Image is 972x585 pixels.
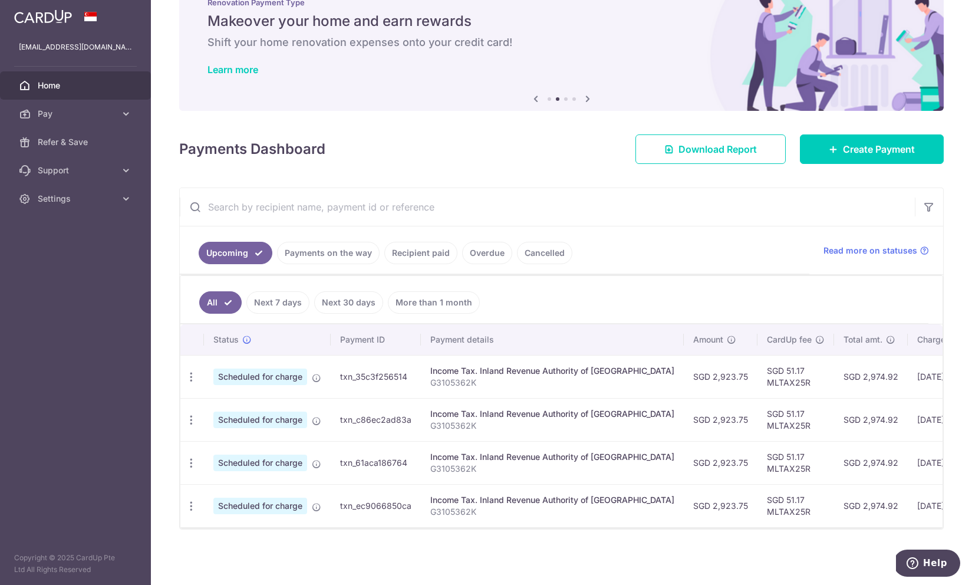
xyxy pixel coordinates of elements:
span: Scheduled for charge [213,412,307,428]
td: SGD 2,974.92 [834,355,908,398]
td: txn_35c3f256514 [331,355,421,398]
p: G3105362K [430,463,674,475]
span: Read more on statuses [823,245,917,257]
span: Pay [38,108,116,120]
a: Cancelled [517,242,572,264]
td: txn_ec9066850ca [331,484,421,527]
span: Refer & Save [38,136,116,148]
span: Scheduled for charge [213,498,307,514]
span: Create Payment [843,142,915,156]
a: Payments on the way [277,242,380,264]
a: Learn more [207,64,258,75]
td: SGD 2,974.92 [834,484,908,527]
a: Next 7 days [246,291,309,314]
td: txn_c86ec2ad83a [331,398,421,441]
span: Download Report [678,142,757,156]
p: [EMAIL_ADDRESS][DOMAIN_NAME] [19,41,132,53]
div: Income Tax. Inland Revenue Authority of [GEOGRAPHIC_DATA] [430,408,674,420]
td: SGD 2,974.92 [834,398,908,441]
td: SGD 51.17 MLTAX25R [757,355,834,398]
td: SGD 2,923.75 [684,398,757,441]
span: Charge date [917,334,966,346]
span: Status [213,334,239,346]
p: G3105362K [430,506,674,518]
iframe: Opens a widget where you can find more information [896,550,960,579]
td: SGD 51.17 MLTAX25R [757,398,834,441]
a: Recipient paid [384,242,457,264]
img: CardUp [14,9,72,24]
a: All [199,291,242,314]
span: Settings [38,193,116,205]
td: SGD 51.17 MLTAX25R [757,441,834,484]
div: Income Tax. Inland Revenue Authority of [GEOGRAPHIC_DATA] [430,494,674,506]
span: Total amt. [844,334,882,346]
span: Home [38,80,116,91]
div: Income Tax. Inland Revenue Authority of [GEOGRAPHIC_DATA] [430,365,674,377]
a: Read more on statuses [823,245,929,257]
span: CardUp fee [767,334,812,346]
div: Income Tax. Inland Revenue Authority of [GEOGRAPHIC_DATA] [430,451,674,463]
th: Payment ID [331,324,421,355]
p: G3105362K [430,420,674,432]
input: Search by recipient name, payment id or reference [180,188,915,226]
a: More than 1 month [388,291,480,314]
a: Overdue [462,242,512,264]
td: SGD 2,923.75 [684,441,757,484]
span: Amount [693,334,723,346]
td: SGD 2,923.75 [684,484,757,527]
th: Payment details [421,324,684,355]
span: Scheduled for charge [213,455,307,471]
a: Next 30 days [314,291,383,314]
a: Create Payment [800,134,944,164]
h4: Payments Dashboard [179,139,325,160]
h5: Makeover your home and earn rewards [207,12,915,31]
a: Upcoming [199,242,272,264]
td: txn_61aca186764 [331,441,421,484]
p: G3105362K [430,377,674,389]
span: Support [38,165,116,176]
td: SGD 2,974.92 [834,441,908,484]
td: SGD 51.17 MLTAX25R [757,484,834,527]
td: SGD 2,923.75 [684,355,757,398]
a: Download Report [635,134,786,164]
h6: Shift your home renovation expenses onto your credit card! [207,35,915,50]
span: Scheduled for charge [213,369,307,385]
